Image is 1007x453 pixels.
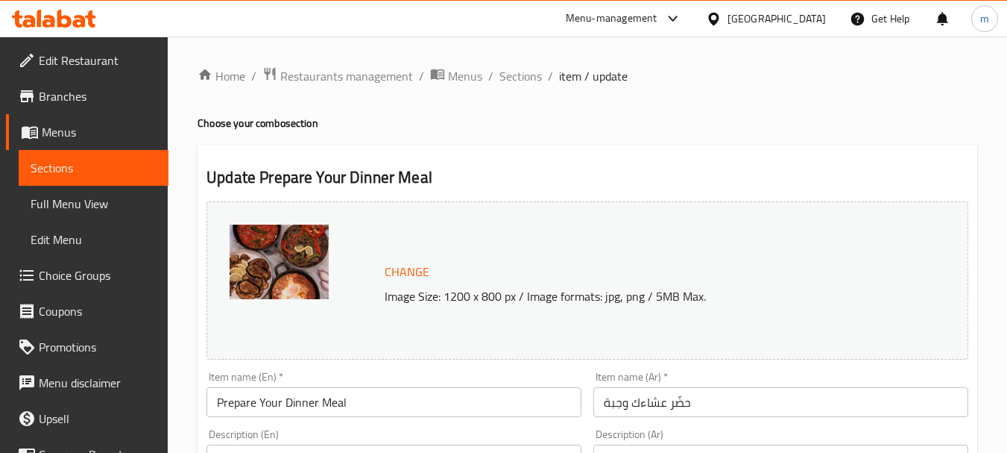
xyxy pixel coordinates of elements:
a: Home [198,67,245,85]
a: Restaurants management [262,66,413,86]
a: Menus [6,114,168,150]
span: Branches [39,87,157,105]
li: / [548,67,553,85]
span: Full Menu View [31,195,157,213]
li: / [488,67,493,85]
span: item / update [559,67,628,85]
li: / [419,67,424,85]
a: Choice Groups [6,257,168,293]
input: Enter name Ar [593,387,968,417]
a: Upsell [6,401,168,437]
span: Menus [42,123,157,141]
span: Promotions [39,338,157,356]
span: Upsell [39,410,157,428]
p: Image Size: 1200 x 800 px / Image formats: jpg, png / 5MB Max. [379,287,915,305]
a: Edit Restaurant [6,43,168,78]
a: Branches [6,78,168,114]
h4: Choose your combo section [198,116,977,131]
h2: Update Prepare Your Dinner Meal [206,166,968,189]
a: Menu disclaimer [6,365,168,401]
span: Restaurants management [280,67,413,85]
a: Promotions [6,329,168,365]
li: / [251,67,256,85]
span: Menu disclaimer [39,374,157,392]
a: Sections [19,150,168,186]
span: Coupons [39,302,157,320]
span: Change [385,261,429,283]
img: mmw_638900038232014022 [230,225,329,299]
span: m [980,10,989,27]
a: Full Menu View [19,186,168,222]
a: Coupons [6,293,168,329]
span: Edit Restaurant [39,51,157,69]
span: Choice Groups [39,266,157,284]
input: Enter name En [206,387,581,417]
span: Menus [448,67,482,85]
nav: breadcrumb [198,66,977,86]
span: Edit Menu [31,231,157,249]
a: Sections [499,67,542,85]
a: Menus [430,66,482,86]
div: [GEOGRAPHIC_DATA] [727,10,826,27]
a: Edit Menu [19,222,168,257]
div: Menu-management [566,10,657,28]
button: Change [379,257,435,287]
span: Sections [31,159,157,177]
